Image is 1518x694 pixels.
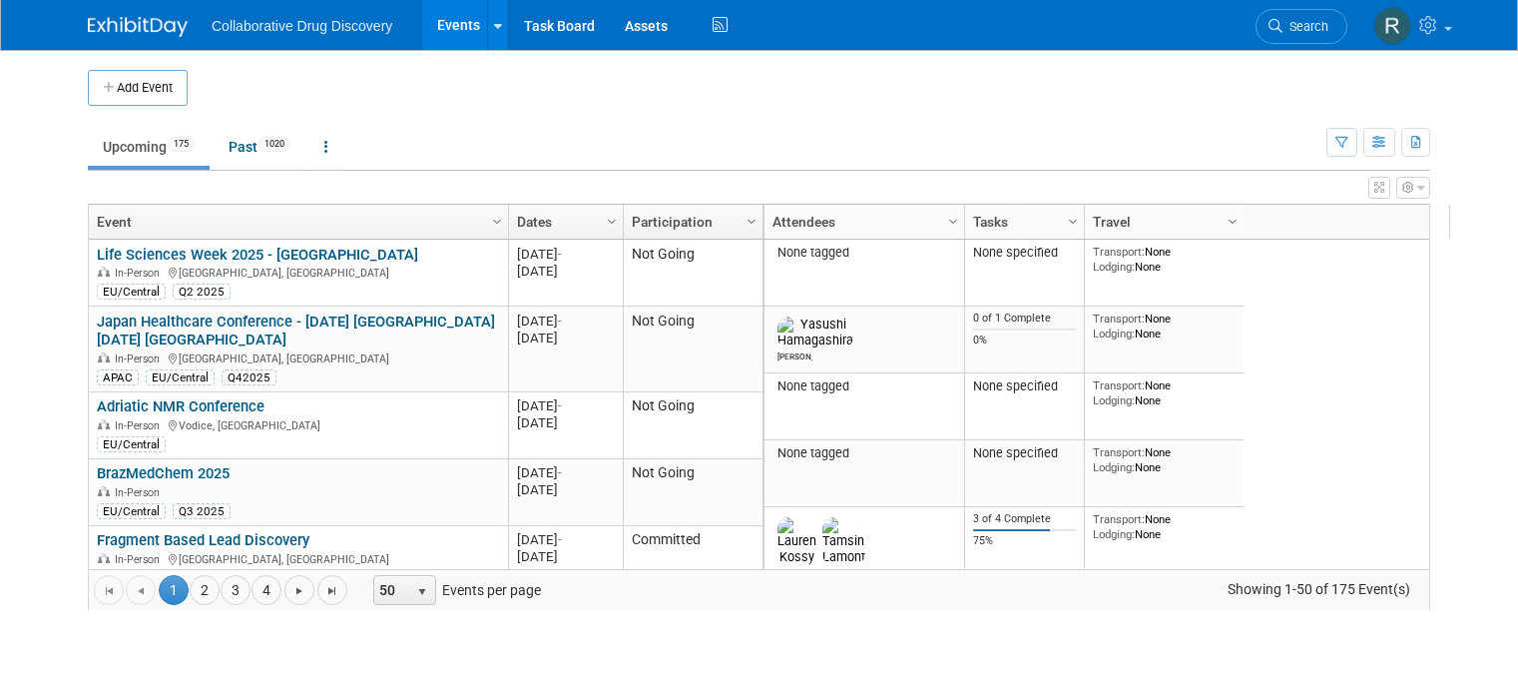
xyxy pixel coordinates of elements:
span: Column Settings [604,214,620,230]
a: Japan Healthcare Conference - [DATE] [GEOGRAPHIC_DATA] [DATE] [GEOGRAPHIC_DATA] [97,313,495,349]
span: - [558,314,562,329]
div: None None [1093,245,1237,274]
div: None None [1093,378,1237,407]
img: Lauren Kossy [777,517,816,565]
td: Not Going [623,459,762,526]
div: [DATE] [517,548,614,565]
span: 50 [374,576,408,604]
a: 4 [252,575,281,605]
span: Column Settings [744,214,759,230]
a: Go to the previous page [126,575,156,605]
div: None tagged [772,445,957,461]
a: Go to the last page [317,575,347,605]
span: Go to the first page [101,583,117,599]
div: [DATE] [517,464,614,481]
div: Q42025 [222,369,276,385]
a: Column Settings [943,205,965,235]
td: Not Going [623,240,762,307]
span: Lodging: [1093,460,1135,474]
span: Transport: [1093,245,1145,259]
a: Attendees [772,205,951,239]
img: In-Person Event [98,352,110,362]
span: Column Settings [1225,214,1241,230]
td: Committed [623,526,762,612]
span: Showing 1-50 of 175 Event(s) [1210,575,1429,603]
div: [GEOGRAPHIC_DATA], [GEOGRAPHIC_DATA] [97,550,499,567]
a: Participation [632,205,750,239]
span: In-Person [115,352,166,365]
div: 0% [973,334,1077,347]
img: In-Person Event [98,553,110,563]
div: Q2 2025 [173,284,231,300]
span: 175 [168,137,195,152]
a: 3 [221,575,251,605]
span: Go to the previous page [133,583,149,599]
a: Column Settings [602,205,624,235]
div: [DATE] [517,330,614,347]
a: Column Settings [1063,205,1085,235]
div: EU/Central [97,436,166,452]
button: Add Event [88,70,188,106]
a: 2 [190,575,220,605]
div: Tamsin Lamont [822,565,857,578]
div: EU/Central [146,369,215,385]
img: Renate Baker [1373,7,1411,45]
div: Q3 2025 [173,503,231,519]
span: Column Settings [489,214,505,230]
div: [DATE] [517,481,614,498]
span: Go to the next page [291,583,307,599]
span: Column Settings [945,214,961,230]
div: [GEOGRAPHIC_DATA], [GEOGRAPHIC_DATA] [97,349,499,366]
span: Transport: [1093,445,1145,459]
img: ExhibitDay [88,17,188,37]
a: Column Settings [742,205,763,235]
div: Lauren Kossy [777,565,812,578]
span: - [558,532,562,547]
div: None None [1093,512,1237,541]
a: Column Settings [1223,205,1245,235]
img: In-Person Event [98,486,110,496]
div: [GEOGRAPHIC_DATA], [GEOGRAPHIC_DATA] [97,264,499,281]
a: Go to the first page [94,575,124,605]
span: 1020 [258,137,290,152]
div: 3 of 4 Complete [973,512,1077,526]
div: [DATE] [517,263,614,280]
img: Tamsin Lamont [822,517,865,565]
a: Search [1256,9,1347,44]
div: None None [1093,312,1237,341]
a: Event [97,205,495,239]
a: Life Sciences Week 2025 - [GEOGRAPHIC_DATA] [97,246,418,264]
div: [DATE] [517,397,614,414]
div: Yasushi Hamagashira [777,348,812,361]
img: In-Person Event [98,419,110,429]
span: 1 [159,575,189,605]
a: Dates [517,205,610,239]
div: [DATE] [517,414,614,431]
td: Not Going [623,307,762,392]
span: select [414,584,430,600]
div: [DATE] [517,313,614,330]
span: In-Person [115,486,166,499]
span: Search [1282,19,1328,34]
span: Transport: [1093,312,1145,326]
div: None tagged [772,378,957,394]
div: None specified [973,245,1077,261]
span: - [558,398,562,413]
span: Transport: [1093,512,1145,526]
span: Lodging: [1093,393,1135,407]
a: Column Settings [487,205,509,235]
span: Collaborative Drug Discovery [212,18,392,34]
div: Vodice, [GEOGRAPHIC_DATA] [97,416,499,433]
a: Past1020 [214,128,305,166]
span: Lodging: [1093,527,1135,541]
div: None specified [973,378,1077,394]
span: Lodging: [1093,327,1135,341]
div: None None [1093,445,1237,474]
div: 0 of 1 Complete [973,312,1077,326]
span: Column Settings [1065,214,1081,230]
div: None specified [973,445,1077,461]
span: Events per page [348,575,561,605]
a: Fragment Based Lead Discovery [97,531,309,549]
div: APAC [97,369,139,385]
span: Go to the last page [324,583,340,599]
